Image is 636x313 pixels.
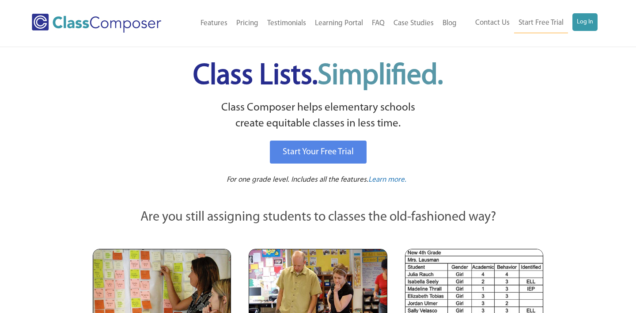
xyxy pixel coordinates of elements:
a: Log In [572,13,598,31]
span: Start Your Free Trial [283,148,354,156]
a: Blog [438,14,461,33]
p: Class Composer helps elementary schools create equitable classes in less time. [91,100,545,132]
a: Start Your Free Trial [270,141,367,164]
a: Learn more. [368,175,406,186]
a: Testimonials [263,14,310,33]
a: Pricing [232,14,263,33]
span: Learn more. [368,176,406,183]
span: For one grade level. Includes all the features. [227,176,368,183]
span: Class Lists. [193,62,443,91]
a: Case Studies [389,14,438,33]
nav: Header Menu [461,13,598,33]
a: Contact Us [471,13,514,33]
nav: Header Menu [182,14,461,33]
p: Are you still assigning students to classes the old-fashioned way? [93,208,543,227]
a: Learning Portal [310,14,367,33]
a: FAQ [367,14,389,33]
a: Features [196,14,232,33]
img: Class Composer [32,14,161,33]
span: Simplified. [318,62,443,91]
a: Start Free Trial [514,13,568,33]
